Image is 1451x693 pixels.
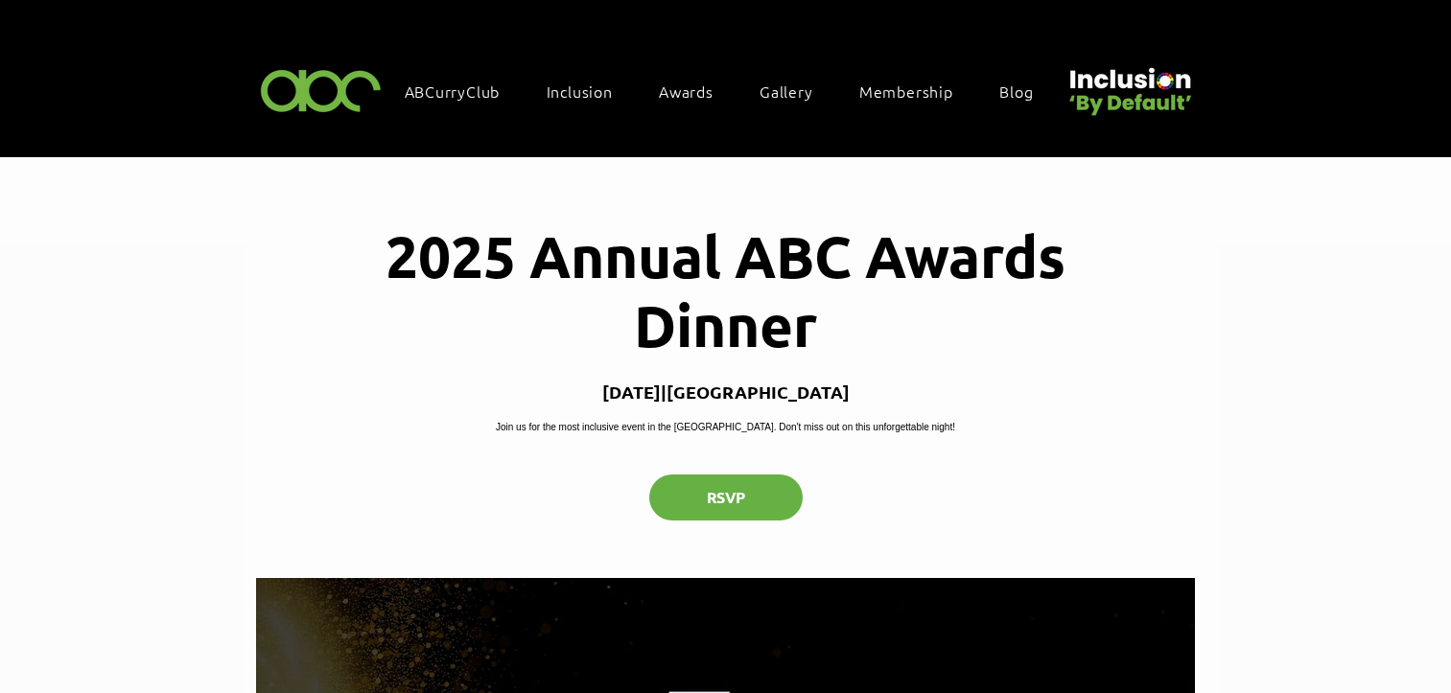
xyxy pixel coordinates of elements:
[537,71,642,111] div: Inclusion
[661,381,667,403] span: |
[649,474,803,520] button: RSVP
[999,81,1033,102] span: Blog
[405,81,501,102] span: ABCurryClub
[659,81,714,102] span: Awards
[859,81,953,102] span: Membership
[990,71,1062,111] a: Blog
[1063,52,1195,118] img: Untitled design (22).png
[667,381,850,403] p: [GEOGRAPHIC_DATA]
[547,81,613,102] span: Inclusion
[321,220,1130,358] h1: 2025 Annual ABC Awards Dinner
[255,61,387,118] img: ABC-Logo-Blank-Background-01-01-2.png
[760,81,813,102] span: Gallery
[395,71,1063,111] nav: Site
[496,420,955,434] p: Join us for the most inclusive event in the [GEOGRAPHIC_DATA]. Don't miss out on this unforgettab...
[850,71,982,111] a: Membership
[750,71,842,111] a: Gallery
[649,71,742,111] div: Awards
[395,71,529,111] a: ABCurryClub
[602,381,661,403] p: [DATE]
